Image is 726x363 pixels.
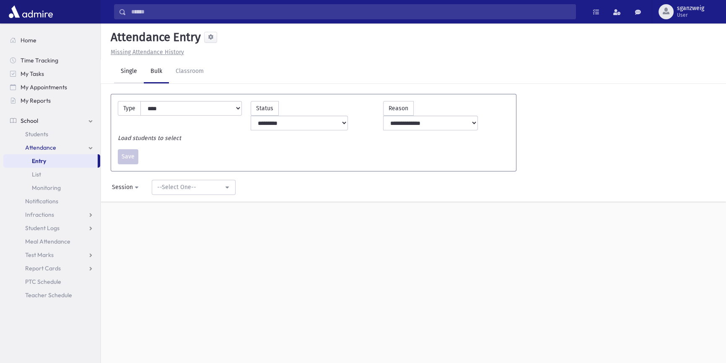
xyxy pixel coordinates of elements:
span: Meal Attendance [25,238,70,245]
span: Test Marks [25,251,54,259]
img: AdmirePro [7,3,55,20]
u: Missing Attendance History [111,49,184,56]
a: My Reports [3,94,100,107]
a: Single [114,60,144,83]
span: Students [25,130,48,138]
a: Students [3,127,100,141]
a: My Tasks [3,67,100,80]
button: Session [106,180,145,195]
div: --Select One-- [157,183,223,192]
div: Load students to select [114,134,513,143]
div: Session [112,183,133,192]
span: School [21,117,38,124]
a: Monitoring [3,181,100,194]
span: Home [21,36,36,44]
a: Meal Attendance [3,235,100,248]
span: Monitoring [32,184,61,192]
span: My Reports [21,97,51,104]
a: Notifications [3,194,100,208]
a: List [3,168,100,181]
a: Entry [3,154,98,168]
a: Attendance [3,141,100,154]
a: My Appointments [3,80,100,94]
button: Save [118,149,138,164]
a: Teacher Schedule [3,288,100,302]
span: Attendance [25,144,56,151]
a: Report Cards [3,262,100,275]
span: Entry [32,157,46,165]
span: User [677,12,704,18]
span: List [32,171,41,178]
label: Type [118,101,141,116]
span: Time Tracking [21,57,58,64]
a: Bulk [144,60,169,83]
span: Student Logs [25,224,60,232]
span: Infractions [25,211,54,218]
span: sganzweig [677,5,704,12]
h5: Attendance Entry [107,30,201,44]
a: PTC Schedule [3,275,100,288]
button: --Select One-- [152,180,236,195]
span: My Tasks [21,70,44,78]
label: Reason [383,101,414,116]
span: My Appointments [21,83,67,91]
a: Time Tracking [3,54,100,67]
a: Home [3,34,100,47]
a: Missing Attendance History [107,49,184,56]
a: School [3,114,100,127]
input: Search [126,4,576,19]
a: Test Marks [3,248,100,262]
a: Infractions [3,208,100,221]
a: Student Logs [3,221,100,235]
span: PTC Schedule [25,278,61,285]
span: Notifications [25,197,58,205]
a: Classroom [169,60,210,83]
label: Status [251,101,279,116]
span: Report Cards [25,264,61,272]
span: Teacher Schedule [25,291,72,299]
